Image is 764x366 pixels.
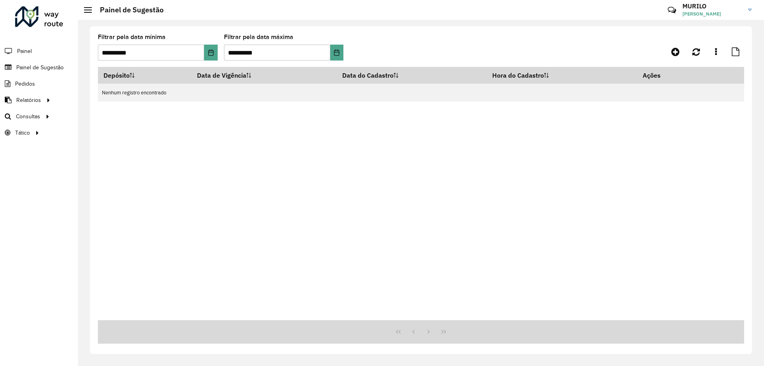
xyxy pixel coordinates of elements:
a: Contato Rápido [663,2,680,19]
td: Nenhum registro encontrado [98,84,744,102]
th: Ações [637,67,685,84]
span: Relatórios [16,96,41,104]
th: Data do Cadastro [337,67,487,84]
th: Hora do Cadastro [487,67,637,84]
th: Data de Vigência [192,67,337,84]
span: Pedidos [15,80,35,88]
th: Depósito [98,67,192,84]
span: Painel [17,47,32,55]
h3: MURILO [682,2,742,10]
span: Consultas [16,112,40,121]
span: Tático [15,129,30,137]
h2: Painel de Sugestão [92,6,164,14]
label: Filtrar pela data máxima [224,32,293,42]
span: Painel de Sugestão [16,63,64,72]
button: Choose Date [204,45,217,61]
label: Filtrar pela data mínima [98,32,166,42]
button: Choose Date [330,45,343,61]
span: [PERSON_NAME] [682,10,742,18]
